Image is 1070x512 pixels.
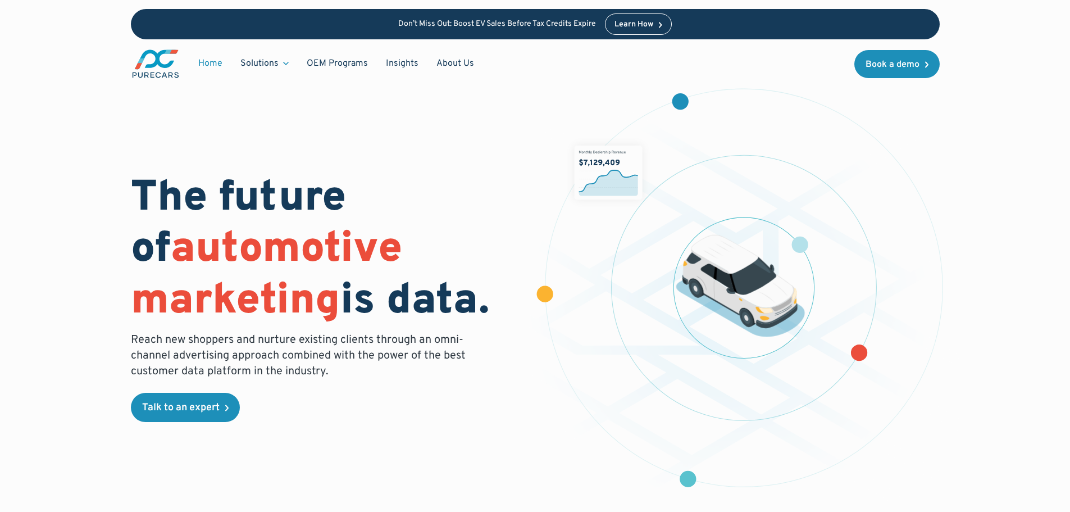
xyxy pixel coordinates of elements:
p: Don’t Miss Out: Boost EV Sales Before Tax Credits Expire [398,20,596,29]
h1: The future of is data. [131,174,522,328]
img: illustration of a vehicle [676,235,805,337]
div: Learn How [614,21,653,29]
img: chart showing monthly dealership revenue of $7m [574,146,642,200]
div: Book a demo [866,60,919,69]
span: automotive marketing [131,223,402,328]
div: Solutions [240,57,279,70]
img: purecars logo [131,48,180,79]
div: Talk to an expert [142,403,220,413]
a: main [131,48,180,79]
div: Solutions [231,53,298,74]
a: Home [189,53,231,74]
a: Talk to an expert [131,393,240,422]
a: OEM Programs [298,53,377,74]
a: Book a demo [854,50,940,78]
a: Insights [377,53,427,74]
a: Learn How [605,13,672,35]
p: Reach new shoppers and nurture existing clients through an omni-channel advertising approach comb... [131,332,472,379]
a: About Us [427,53,483,74]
